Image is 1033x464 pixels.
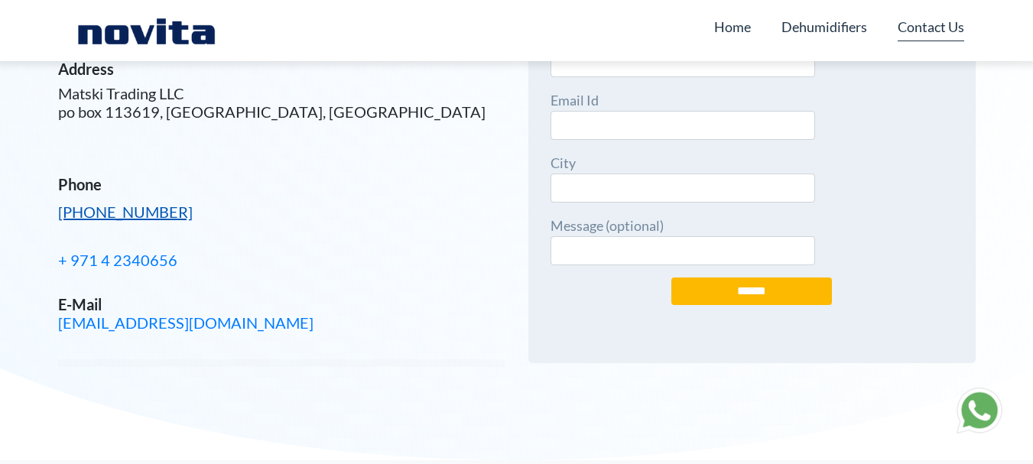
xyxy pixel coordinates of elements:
[551,236,815,265] input: Message (optional)
[551,111,815,140] input: Email Id
[58,203,193,221] a: [PHONE_NUMBER]
[70,15,223,46] img: Novita
[58,84,505,121] h5: Matski Trading LLC po box 113619, [GEOGRAPHIC_DATA], [GEOGRAPHIC_DATA]
[551,89,815,140] label: Email Id
[58,251,177,269] a: + 971 4 2340656
[58,295,102,313] strong: E-Mail
[58,175,102,193] strong: Phone
[898,12,964,41] a: Contact Us
[58,60,114,78] strong: Address
[58,313,313,332] a: [EMAIL_ADDRESS][DOMAIN_NAME]
[714,12,751,41] a: Home
[551,174,815,203] input: City
[781,12,867,41] a: Dehumidifiers
[551,48,815,77] input: Mobile No.
[551,152,815,203] label: City
[551,215,815,265] label: Message (optional)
